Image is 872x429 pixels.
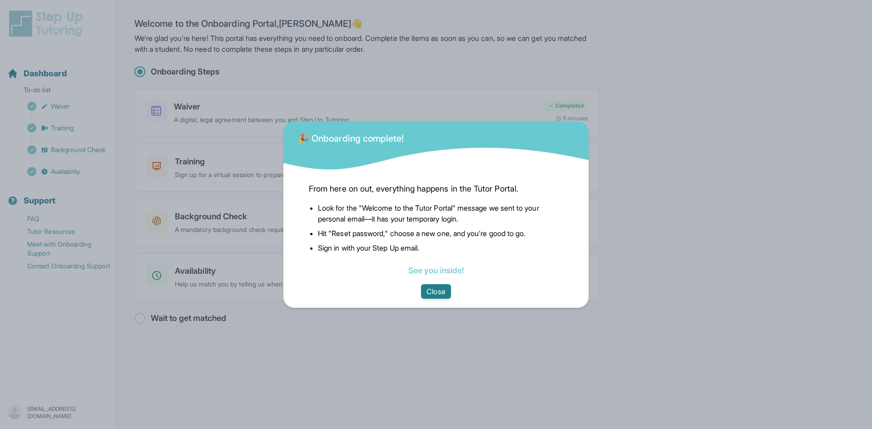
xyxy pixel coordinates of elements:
[318,242,563,253] li: Sign in with your Step Up email.
[309,182,563,195] span: From here on out, everything happens in the Tutor Portal.
[408,266,464,275] a: See you inside!
[318,202,563,224] li: Look for the "Welcome to the Tutor Portal" message we sent to your personal email—it has your tem...
[318,228,563,239] li: Hit "Reset password," choose a new one, and you're good to go.
[298,127,404,145] div: 🎉 Onboarding complete!
[421,284,451,299] button: Close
